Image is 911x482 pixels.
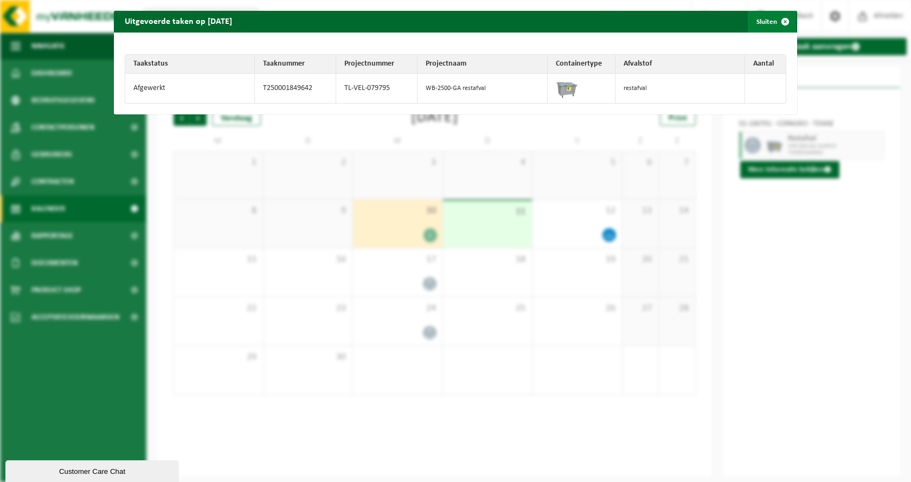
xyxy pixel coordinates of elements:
[418,74,547,103] td: WB-2500-GA restafval
[418,55,547,74] th: Projectnaam
[336,74,418,103] td: TL-VEL-079795
[556,76,578,98] img: WB-2500-GAL-GY-01
[255,74,336,103] td: T250001849642
[745,55,786,74] th: Aantal
[336,55,418,74] th: Projectnummer
[125,74,255,103] td: Afgewerkt
[114,11,243,31] h2: Uitgevoerde taken op [DATE]
[548,55,615,74] th: Containertype
[255,55,336,74] th: Taaknummer
[125,55,255,74] th: Taakstatus
[748,11,796,33] button: Sluiten
[615,55,745,74] th: Afvalstof
[5,458,181,482] iframe: chat widget
[615,74,745,103] td: restafval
